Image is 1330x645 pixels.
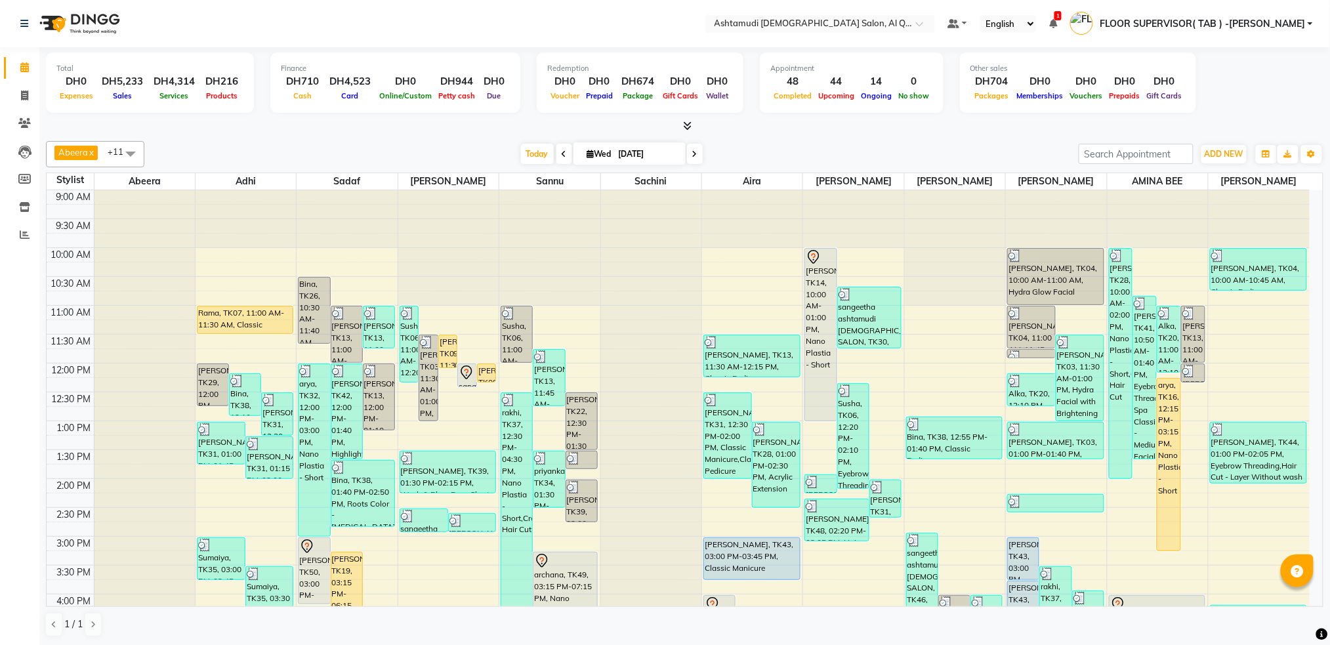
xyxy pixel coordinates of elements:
span: Sannu [499,173,600,190]
span: Sadaf [297,173,397,190]
div: arya, TK16, 12:15 PM-03:15 PM, Nano Plastia - Short [1157,379,1180,551]
span: Sachini [601,173,701,190]
div: [PERSON_NAME], TK04, 11:00 AM-11:45 AM, Classic Pedicure [1008,306,1055,348]
div: [PERSON_NAME], TK47, 04:00 PM-04:25 PM, Gel Polish Only [971,596,1002,618]
div: Bina, TK38, 12:55 PM-01:40 PM, Classic Pedicure [907,417,1003,459]
div: [PERSON_NAME], TK13, 11:00 AM-11:45 AM, Hair Cut - Layer Without wash [364,306,394,348]
div: DH710 [281,74,324,89]
div: [PERSON_NAME], TK50, 03:00 PM-04:10 PM, Roots Color - Schwarzkopf/L’Oréal [299,538,329,604]
div: 1:00 PM [54,421,94,435]
div: DH0 [376,74,435,89]
div: 2:30 PM [54,508,94,522]
div: Total [56,63,243,74]
div: [PERSON_NAME], TK03, 11:30 AM-01:00 PM, Hydra Facial with Brightening [1056,335,1104,421]
div: [PERSON_NAME], TK41, 10:50 AM-01:40 PM, Eyebrow Threading,Hair Spa Classic - Medium,Hydra Facial ... [1133,297,1156,459]
div: sangeetha ashtamudi [DEMOGRAPHIC_DATA] SALON, TK46, 02:30 PM-02:55 PM, Brazilian Waxing [400,509,447,531]
div: Bina, TK38, 12:10 PM-12:55 PM, Classic Manicure [230,374,260,415]
div: [PERSON_NAME], TK09, 12:00 PM-12:20 PM, [PERSON_NAME]/Face Bleach [478,364,496,382]
div: [PERSON_NAME], TK22, 12:30 PM-01:30 PM, Creative Hair Cut [566,393,597,449]
div: 11:00 AM [49,306,94,320]
div: DH0 [1144,74,1186,89]
div: Alka, TK20, 12:10 PM-12:45 PM, Eyebrow Threading,Forehead Threading [1008,374,1055,406]
span: Ongoing [858,91,895,100]
input: 2025-09-03 [615,144,680,164]
div: sangeetha ashtamudi [DEMOGRAPHIC_DATA] SALON, TK33, 12:00 PM-12:25 PM, Brazilian Waxing [458,364,476,386]
span: Prepaids [1106,91,1144,100]
span: Completed [770,91,815,100]
div: DH0 [478,74,510,89]
div: arya, TK32, 12:00 PM-03:00 PM, Nano Plastia - Short [299,364,329,536]
div: Appointment [770,63,933,74]
img: FLOOR SUPERVISOR( TAB ) -QUSAIS [1070,12,1093,35]
span: Services [157,91,192,100]
div: [PERSON_NAME], TK28, 01:00 PM-02:30 PM, Acrylic Extension [753,423,800,507]
div: 11:30 AM [49,335,94,348]
div: DH5,233 [96,74,148,89]
span: Voucher [547,91,583,100]
div: DH4,523 [324,74,376,89]
span: Adhi [196,173,296,190]
span: Wed [584,149,615,159]
div: 10:00 AM [49,248,94,262]
div: [PERSON_NAME], TK43, 03:45 PM-04:20 PM, Clean up [1008,581,1039,614]
span: FLOOR SUPERVISOR( TAB ) -[PERSON_NAME] [1100,17,1305,31]
div: DH704 [970,74,1014,89]
span: 1 / 1 [64,617,83,631]
span: Petty cash [435,91,478,100]
div: 4:00 PM [54,594,94,608]
div: [PERSON_NAME], TK31, 01:15 PM-02:00 PM, Classic Manicure [246,437,293,478]
div: [PERSON_NAME], TK04, 10:00 AM-11:00 AM, Hydra Glow Facial [1008,249,1104,304]
div: 48 [770,74,815,89]
div: 14 [858,74,895,89]
span: Package [619,91,656,100]
span: Packages [972,91,1012,100]
div: 2:00 PM [54,479,94,493]
div: Susha, TK06, 11:00 AM-12:00 PM, Creative Hair Cut [501,306,532,362]
div: DH0 [56,74,96,89]
div: 0 [895,74,933,89]
div: [PERSON_NAME], TK31, 12:30 PM-02:00 PM, Classic Manicure,Classic Pedicure [704,393,751,478]
div: Susha, TK06, 12:20 PM-02:10 PM, Eyebrow Threading,Forehead Threading,Upper Lip Threading,Creative... [838,384,869,488]
div: DH0 [1067,74,1106,89]
span: Card [339,91,362,100]
div: Other sales [970,63,1186,74]
div: [PERSON_NAME], TK42, 12:00 PM-01:40 PM, Highlights Per Streak - (Schwarzkopf / L’Oréal),Eyebrow T... [331,364,362,459]
div: [PERSON_NAME], TK47, 04:00 PM-04:45 PM, Classic Pedicure [939,596,970,638]
span: Cash [290,91,315,100]
div: 3:00 PM [54,537,94,551]
div: [PERSON_NAME], TK48, 02:20 PM-03:05 PM, Hair Spa Schwarkopf/Loreal/Keratin - Medium [805,499,868,541]
div: Stylist [47,173,94,187]
span: ADD NEW [1205,149,1243,159]
span: 1 [1054,11,1062,20]
span: Abeera [58,147,88,157]
div: rakhi, TK37, 12:30 PM-04:30 PM, Nano Plastia - Short,Creative Hair Cut [501,393,532,623]
div: Susha, TK06, 11:45 AM-11:55 AM, Lycon Eyebrow Waxing [1008,350,1055,358]
div: [PERSON_NAME], TK39, 02:35 PM-02:55 PM, Eyebrow Threading [449,514,496,531]
div: 1:30 PM [54,450,94,464]
div: 9:00 AM [54,190,94,204]
div: [PERSON_NAME], TK39, 02:15 PM-02:35 PM, Eyebrow Threading [1008,495,1104,512]
span: Gift Cards [659,91,701,100]
div: [PERSON_NAME], TK13, 11:00 AM-12:00 PM, Creative Hair Cut [331,306,362,362]
div: DH0 [547,74,583,89]
div: [PERSON_NAME], TK03, 01:00 PM-01:40 PM, [PERSON_NAME]/Face Bleach,Eyebrow Threading [1008,423,1104,459]
div: DH0 [1106,74,1144,89]
div: DH674 [616,74,659,89]
div: [PERSON_NAME], TK13, 11:00 AM-12:00 PM, Creative Hair Cut [1182,306,1205,362]
span: Wallet [703,91,732,100]
div: [PERSON_NAME], TK31, 02:00 PM-02:40 PM, Eyebrow Threading,Eyebrow Threading [870,480,901,517]
div: DH0 [659,74,701,89]
div: 12:00 PM [49,364,94,377]
input: Search Appointment [1079,144,1194,164]
span: [PERSON_NAME] [1006,173,1106,190]
div: [PERSON_NAME], TK04, 10:00 AM-10:45 AM, Classic Pedicure [1211,249,1306,290]
div: DH4,314 [148,74,200,89]
div: [PERSON_NAME], TK09, 11:30 AM-12:05 PM, Clean up [439,335,457,367]
div: [PERSON_NAME], TK03, 11:30 AM-01:00 PM, Hydra Facial with Brightening [419,335,438,421]
span: Online/Custom [376,91,435,100]
div: [PERSON_NAME], TK39, 02:00 PM-02:45 PM, Wash & Blow Dry - Short Hair [566,480,597,522]
div: Finance [281,63,510,74]
span: [PERSON_NAME] [803,173,904,190]
div: 9:30 AM [54,219,94,233]
span: Expenses [56,91,96,100]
